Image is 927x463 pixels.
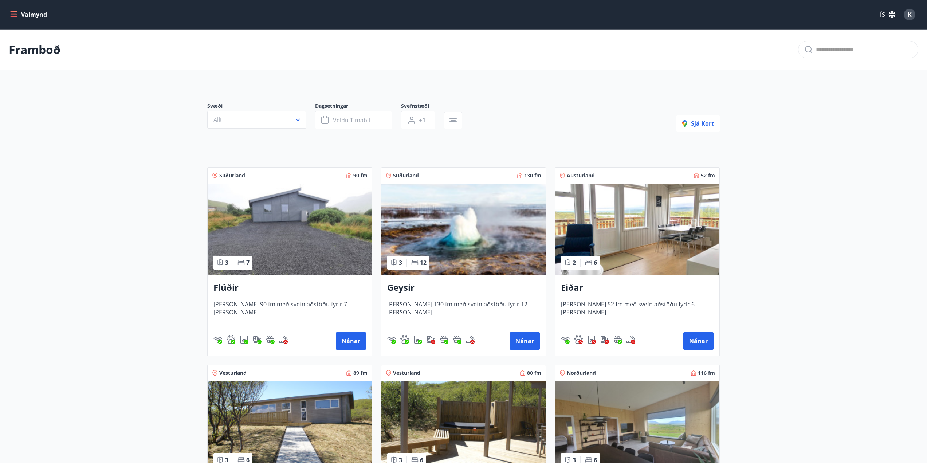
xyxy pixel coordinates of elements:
button: Nánar [683,332,714,350]
span: 7 [246,259,250,267]
img: h89QDIuHlAdpqTriuIvuEWkTH976fOgBEOOeu1mi.svg [453,335,461,344]
img: pxcaIm5dSOV3FS4whs1soiYWTwFQvksT25a9J10C.svg [574,335,583,344]
span: Norðurland [567,369,596,377]
span: 3 [399,259,402,267]
span: 52 fm [701,172,715,179]
img: HJRyFFsYp6qjeUYhR4dAD8CaCEsnIFYZ05miwXoh.svg [213,335,222,344]
span: Svefnstæði [401,102,444,111]
span: Dagsetningar [315,102,401,111]
button: ÍS [876,8,899,21]
img: QNIUl6Cv9L9rHgMXwuzGLuiJOj7RKqxk9mBFPqjq.svg [626,335,635,344]
button: Nánar [336,332,366,350]
div: Reykingar / Vape [279,335,288,344]
div: Hleðslustöð fyrir rafbíla [600,335,609,344]
h3: Flúðir [213,281,366,294]
button: menu [9,8,50,21]
span: [PERSON_NAME] 52 fm með svefn aðstöðu fyrir 6 [PERSON_NAME] [561,300,714,324]
img: QNIUl6Cv9L9rHgMXwuzGLuiJOj7RKqxk9mBFPqjq.svg [279,335,288,344]
div: Reykingar / Vape [466,335,475,344]
span: 2 [573,259,576,267]
div: Þvottavél [240,335,248,344]
span: 3 [225,259,228,267]
span: 12 [420,259,427,267]
span: Austurland [567,172,595,179]
span: +1 [419,116,425,124]
span: [PERSON_NAME] 90 fm með svefn aðstöðu fyrir 7 [PERSON_NAME] [213,300,366,324]
div: Reykingar / Vape [626,335,635,344]
div: Rafmagnspottur [440,335,448,344]
span: 90 fm [353,172,368,179]
img: Paella dish [381,184,546,275]
span: Svæði [207,102,315,111]
div: Þráðlaust net [561,335,570,344]
div: Þvottavél [587,335,596,344]
span: Suðurland [219,172,245,179]
div: Þráðlaust net [213,335,222,344]
img: Paella dish [208,184,372,275]
button: +1 [401,111,435,129]
span: 116 fm [698,369,715,377]
img: nH7E6Gw2rvWFb8XaSdRp44dhkQaj4PJkOoRYItBQ.svg [427,335,435,344]
span: 130 fm [524,172,541,179]
span: Vesturland [219,369,247,377]
img: SJj2vZRIhV3BpGWEavGrun1QpCHThV64o0tEtO0y.svg [440,335,448,344]
div: Gæludýr [400,335,409,344]
span: 6 [594,259,597,267]
div: Þráðlaust net [387,335,396,344]
div: Hleðslustöð fyrir rafbíla [427,335,435,344]
div: Heitur pottur [613,335,622,344]
button: K [901,6,918,23]
img: Dl16BY4EX9PAW649lg1C3oBuIaAsR6QVDQBO2cTm.svg [413,335,422,344]
img: Paella dish [555,184,719,275]
div: Þvottavél [413,335,422,344]
span: Suðurland [393,172,419,179]
img: HJRyFFsYp6qjeUYhR4dAD8CaCEsnIFYZ05miwXoh.svg [561,335,570,344]
img: nH7E6Gw2rvWFb8XaSdRp44dhkQaj4PJkOoRYItBQ.svg [600,335,609,344]
span: K [908,11,912,19]
img: Dl16BY4EX9PAW649lg1C3oBuIaAsR6QVDQBO2cTm.svg [240,335,248,344]
p: Framboð [9,42,60,58]
img: pxcaIm5dSOV3FS4whs1soiYWTwFQvksT25a9J10C.svg [400,335,409,344]
img: h89QDIuHlAdpqTriuIvuEWkTH976fOgBEOOeu1mi.svg [266,335,275,344]
span: Veldu tímabil [333,116,370,124]
button: Nánar [510,332,540,350]
span: Allt [213,116,222,124]
span: Sjá kort [682,119,714,127]
button: Allt [207,111,306,129]
button: Sjá kort [676,115,720,132]
div: Heitur pottur [266,335,275,344]
button: Veldu tímabil [315,111,392,129]
img: pxcaIm5dSOV3FS4whs1soiYWTwFQvksT25a9J10C.svg [227,335,235,344]
img: QNIUl6Cv9L9rHgMXwuzGLuiJOj7RKqxk9mBFPqjq.svg [466,335,475,344]
span: [PERSON_NAME] 130 fm með svefn aðstöðu fyrir 12 [PERSON_NAME] [387,300,540,324]
div: Gæludýr [574,335,583,344]
img: nH7E6Gw2rvWFb8XaSdRp44dhkQaj4PJkOoRYItBQ.svg [253,335,262,344]
div: Hleðslustöð fyrir rafbíla [253,335,262,344]
div: Heitur pottur [453,335,461,344]
img: Dl16BY4EX9PAW649lg1C3oBuIaAsR6QVDQBO2cTm.svg [587,335,596,344]
span: 80 fm [527,369,541,377]
div: Gæludýr [227,335,235,344]
img: HJRyFFsYp6qjeUYhR4dAD8CaCEsnIFYZ05miwXoh.svg [387,335,396,344]
span: 89 fm [353,369,368,377]
h3: Eiðar [561,281,714,294]
img: h89QDIuHlAdpqTriuIvuEWkTH976fOgBEOOeu1mi.svg [613,335,622,344]
h3: Geysir [387,281,540,294]
span: Vesturland [393,369,420,377]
